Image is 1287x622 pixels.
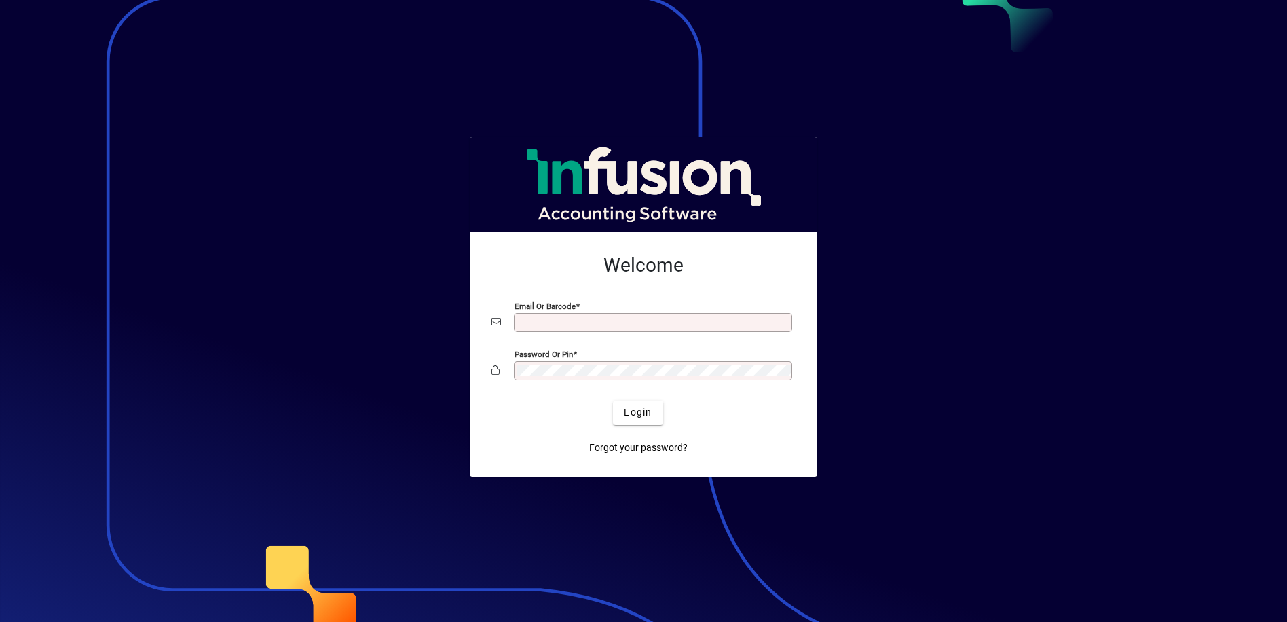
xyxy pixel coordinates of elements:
[584,436,693,460] a: Forgot your password?
[515,301,576,310] mat-label: Email or Barcode
[624,405,652,420] span: Login
[491,254,796,277] h2: Welcome
[589,441,688,455] span: Forgot your password?
[613,401,663,425] button: Login
[515,349,573,359] mat-label: Password or Pin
